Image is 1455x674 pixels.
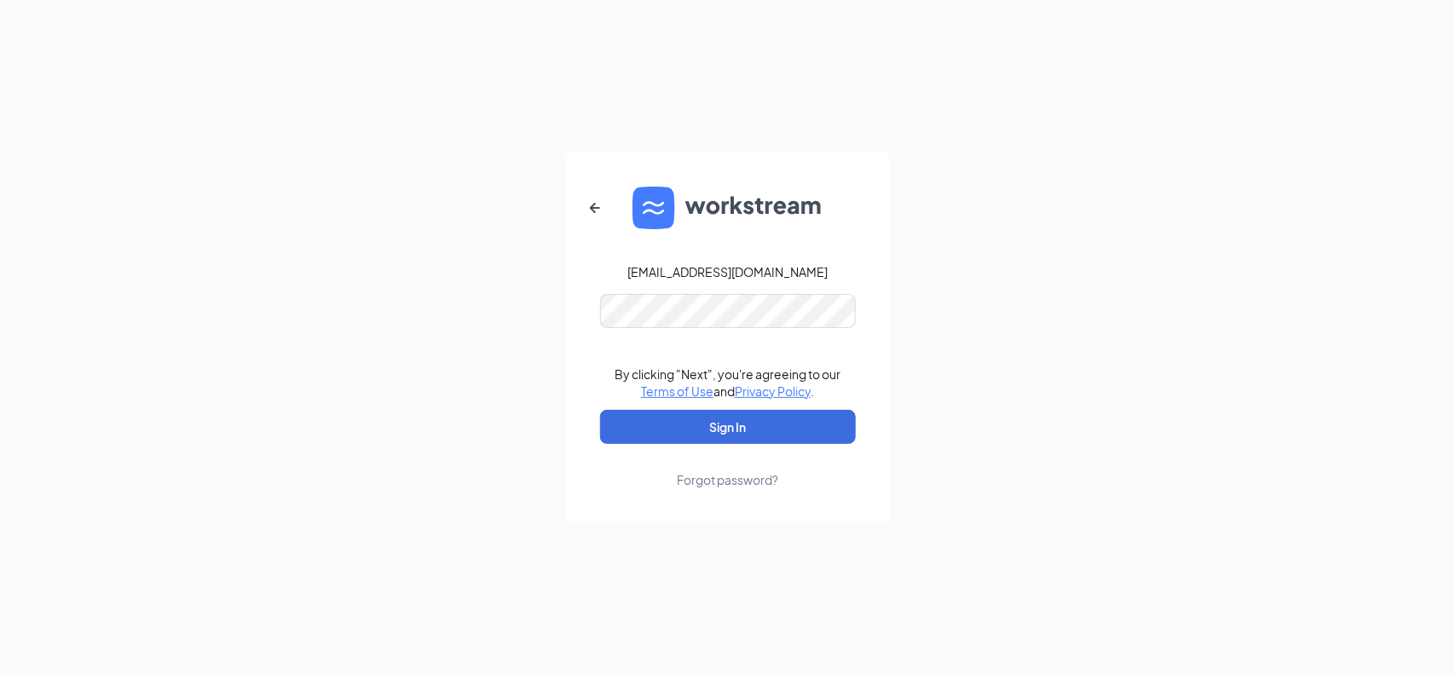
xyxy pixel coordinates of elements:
[735,383,811,399] a: Privacy Policy
[632,187,823,229] img: WS logo and Workstream text
[585,198,605,218] svg: ArrowLeftNew
[600,410,856,444] button: Sign In
[677,444,778,488] a: Forgot password?
[627,263,828,280] div: [EMAIL_ADDRESS][DOMAIN_NAME]
[677,471,778,488] div: Forgot password?
[615,366,840,400] div: By clicking "Next", you're agreeing to our and .
[574,187,615,228] button: ArrowLeftNew
[641,383,713,399] a: Terms of Use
